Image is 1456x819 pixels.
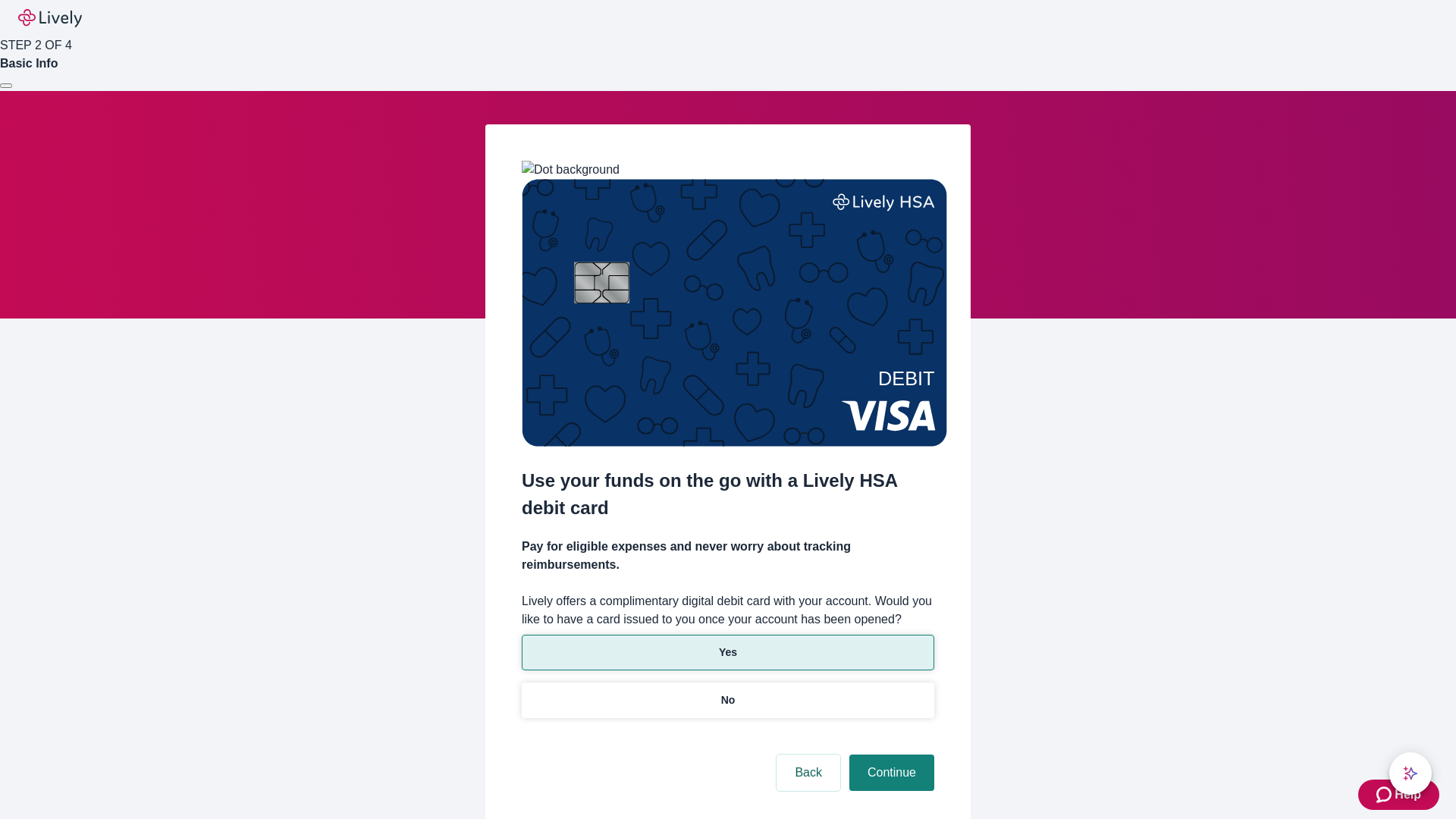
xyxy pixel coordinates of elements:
[522,161,620,179] img: Dot background
[1376,786,1395,804] svg: Zendesk support icon
[719,645,737,661] p: Yes
[522,467,934,522] h2: Use your funds on the go with a Lively HSA debit card
[522,592,934,629] label: Lively offers a complimentary digital debit card with your account. Would you like to have a card...
[1395,786,1421,804] span: Help
[18,9,82,27] img: Lively
[1389,752,1432,795] button: chat
[522,682,934,718] button: No
[522,179,947,447] img: Debit card
[1403,766,1418,781] svg: Lively AI Assistant
[1358,780,1439,810] button: Zendesk support iconHelp
[721,692,736,708] p: No
[522,538,934,574] h4: Pay for eligible expenses and never worry about tracking reimbursements.
[777,755,840,791] button: Back
[849,755,934,791] button: Continue
[522,635,934,670] button: Yes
